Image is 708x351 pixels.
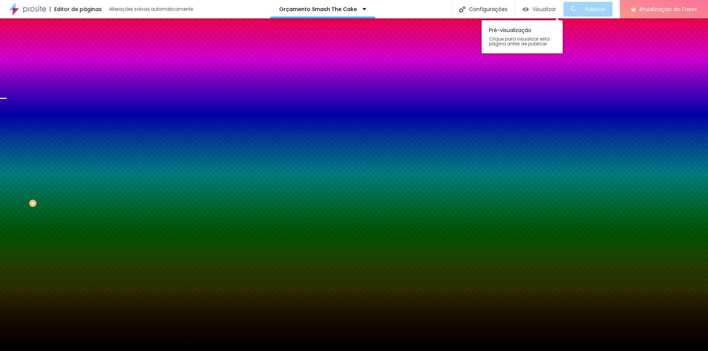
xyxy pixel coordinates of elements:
img: view-1.svg [523,6,529,13]
font: Alterações salvas automaticamente [109,6,193,12]
button: Visualizar [515,2,563,17]
font: Atualização do Fazer [639,5,697,13]
font: Editor de páginas [54,6,102,13]
font: Configurações [469,6,507,13]
button: Publicar [563,2,612,17]
font: Publicar [585,6,605,13]
font: Orçamento Smash The Cake [279,6,357,13]
font: Clique para visualizar esta página antes de publicar. [489,36,550,47]
font: Pré-visualização [489,27,531,34]
img: Ícone [459,6,465,13]
font: Visualizar [532,6,556,13]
